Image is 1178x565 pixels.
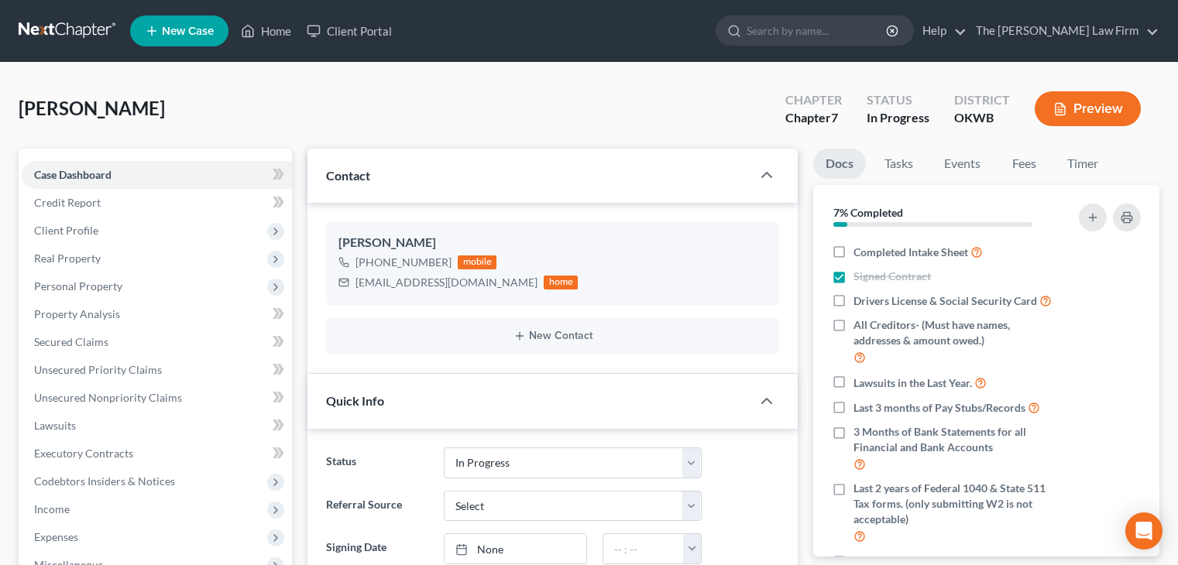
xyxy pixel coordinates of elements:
label: Status [318,447,435,478]
span: Executory Contracts [34,447,133,460]
div: [EMAIL_ADDRESS][DOMAIN_NAME] [355,275,537,290]
span: Case Dashboard [34,168,112,181]
a: Case Dashboard [22,161,292,189]
label: Referral Source [318,491,435,522]
div: Chapter [785,109,842,127]
div: In Progress [867,109,929,127]
a: Unsecured Nonpriority Claims [22,384,292,412]
span: Income [34,502,70,515]
span: Personal Property [34,279,122,293]
label: Signing Date [318,533,435,564]
a: Client Portal [299,17,400,45]
span: Completed Intake Sheet [853,245,968,260]
span: Quick Info [326,393,384,408]
a: Timer [1055,149,1111,179]
a: None [445,534,587,563]
span: Contact [326,168,370,183]
a: Unsecured Priority Claims [22,356,292,384]
strong: 7% Completed [833,206,903,219]
span: Property Analysis [34,307,120,320]
span: Credit Report [34,196,101,209]
span: Drivers License & Social Security Card [853,293,1037,309]
span: Unsecured Priority Claims [34,363,162,376]
div: Open Intercom Messenger [1125,512,1163,550]
span: Secured Claims [34,335,108,348]
span: 7 [831,110,838,125]
a: Lawsuits [22,412,292,440]
a: Home [233,17,299,45]
input: -- : -- [603,534,684,563]
span: Real Property [34,252,101,265]
a: Tasks [872,149,926,179]
div: mobile [458,255,496,269]
span: Signed Contract [853,269,931,284]
div: Chapter [785,91,842,109]
span: Codebtors Insiders & Notices [34,474,175,488]
a: Docs [813,149,866,179]
a: Property Analysis [22,300,292,328]
input: Search by name... [747,16,888,45]
button: New Contact [338,330,767,342]
a: Credit Report [22,189,292,217]
span: Lawsuits in the Last Year. [853,375,972,391]
a: Fees [999,149,1049,179]
a: The [PERSON_NAME] Law Firm [968,17,1159,45]
span: [PERSON_NAME] [19,97,165,119]
span: 3 Months of Bank Statements for all Financial and Bank Accounts [853,424,1060,455]
span: Last 3 months of Pay Stubs/Records [853,400,1025,416]
div: [PERSON_NAME] [338,234,767,252]
a: Events [932,149,993,179]
a: Executory Contracts [22,440,292,467]
span: Expenses [34,530,78,543]
a: Help [915,17,967,45]
span: Unsecured Nonpriority Claims [34,391,182,404]
span: New Case [162,26,214,37]
span: Lawsuits [34,419,76,432]
div: home [544,276,578,289]
span: All Creditors- (Must have names, addresses & amount owed.) [853,317,1060,348]
a: Secured Claims [22,328,292,356]
button: Preview [1035,91,1141,126]
div: District [954,91,1010,109]
span: Client Profile [34,224,98,237]
div: Status [867,91,929,109]
div: [PHONE_NUMBER] [355,255,452,270]
div: OKWB [954,109,1010,127]
span: Last 2 years of Federal 1040 & State 511 Tax forms. (only submitting W2 is not acceptable) [853,481,1060,527]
